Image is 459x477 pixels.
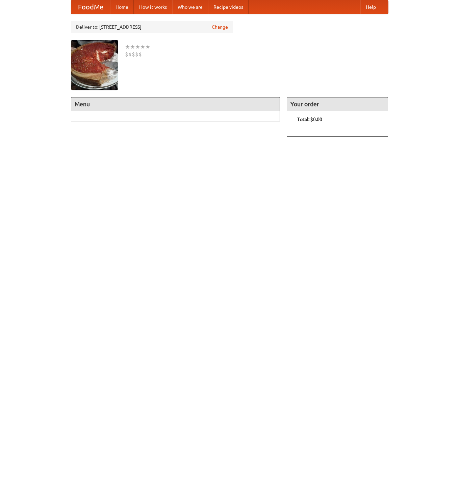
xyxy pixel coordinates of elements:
a: FoodMe [71,0,110,14]
li: $ [128,51,132,58]
li: $ [132,51,135,58]
h4: Your order [287,97,388,111]
a: Who we are [172,0,208,14]
li: $ [135,51,138,58]
li: ★ [125,43,130,51]
a: Home [110,0,134,14]
a: How it works [134,0,172,14]
li: ★ [135,43,140,51]
div: Deliver to: [STREET_ADDRESS] [71,21,233,33]
a: Recipe videos [208,0,249,14]
li: ★ [130,43,135,51]
a: Help [360,0,381,14]
li: $ [138,51,142,58]
b: Total: $0.00 [297,117,322,122]
li: ★ [145,43,150,51]
a: Change [212,24,228,30]
h4: Menu [71,97,280,111]
img: angular.jpg [71,40,118,90]
li: ★ [140,43,145,51]
li: $ [125,51,128,58]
